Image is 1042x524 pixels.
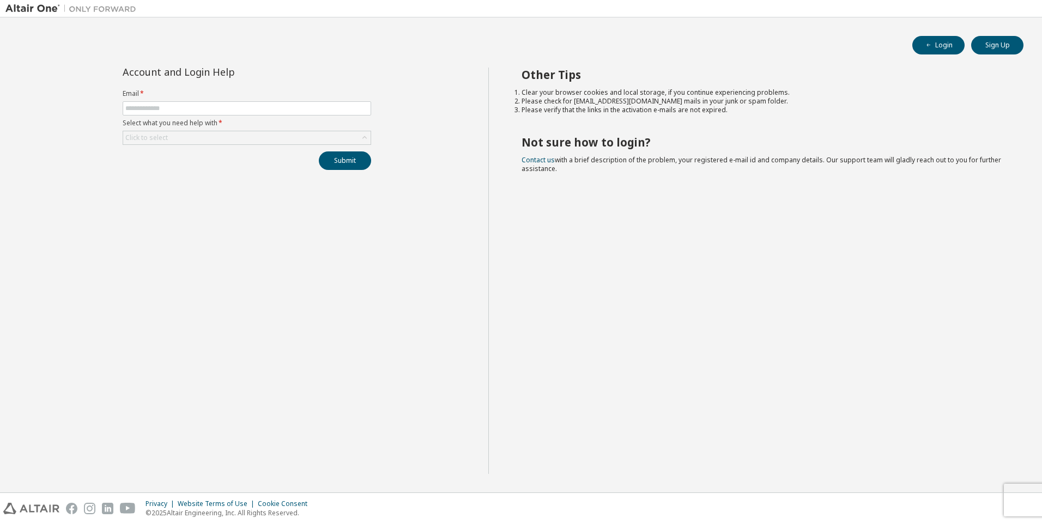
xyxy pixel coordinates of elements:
button: Submit [319,151,371,170]
label: Email [123,89,371,98]
img: linkedin.svg [102,503,113,514]
label: Select what you need help with [123,119,371,127]
img: instagram.svg [84,503,95,514]
div: Account and Login Help [123,68,322,76]
span: with a brief description of the problem, your registered e-mail id and company details. Our suppo... [522,155,1001,173]
img: altair_logo.svg [3,503,59,514]
li: Clear your browser cookies and local storage, if you continue experiencing problems. [522,88,1004,97]
a: Contact us [522,155,555,164]
p: © 2025 Altair Engineering, Inc. All Rights Reserved. [146,508,314,517]
div: Privacy [146,499,178,508]
li: Please check for [EMAIL_ADDRESS][DOMAIN_NAME] mails in your junk or spam folder. [522,97,1004,106]
img: facebook.svg [66,503,77,514]
button: Login [912,36,965,54]
div: Cookie Consent [258,499,314,508]
div: Website Terms of Use [178,499,258,508]
div: Click to select [123,131,371,144]
h2: Other Tips [522,68,1004,82]
img: youtube.svg [120,503,136,514]
h2: Not sure how to login? [522,135,1004,149]
button: Sign Up [971,36,1023,54]
img: Altair One [5,3,142,14]
div: Click to select [125,133,168,142]
li: Please verify that the links in the activation e-mails are not expired. [522,106,1004,114]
